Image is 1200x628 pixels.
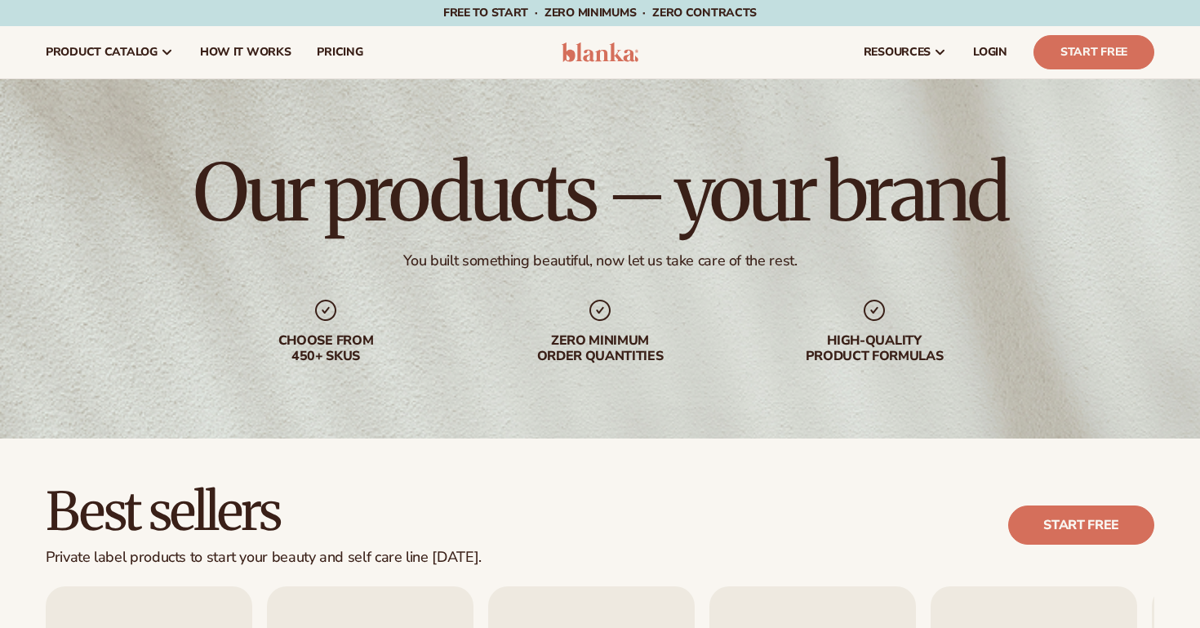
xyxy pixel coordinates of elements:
[187,26,304,78] a: How It Works
[496,333,704,364] div: Zero minimum order quantities
[33,26,187,78] a: product catalog
[200,46,291,59] span: How It Works
[1008,506,1154,545] a: Start free
[193,154,1007,232] h1: Our products – your brand
[851,26,960,78] a: resources
[443,5,757,20] span: Free to start · ZERO minimums · ZERO contracts
[46,549,482,567] div: Private label products to start your beauty and self care line [DATE].
[46,484,482,539] h2: Best sellers
[403,252,798,270] div: You built something beautiful, now let us take care of the rest.
[770,333,979,364] div: High-quality product formulas
[973,46,1007,59] span: LOGIN
[46,46,158,59] span: product catalog
[864,46,931,59] span: resources
[221,333,430,364] div: Choose from 450+ Skus
[317,46,362,59] span: pricing
[562,42,639,62] img: logo
[960,26,1020,78] a: LOGIN
[304,26,376,78] a: pricing
[1033,35,1154,69] a: Start Free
